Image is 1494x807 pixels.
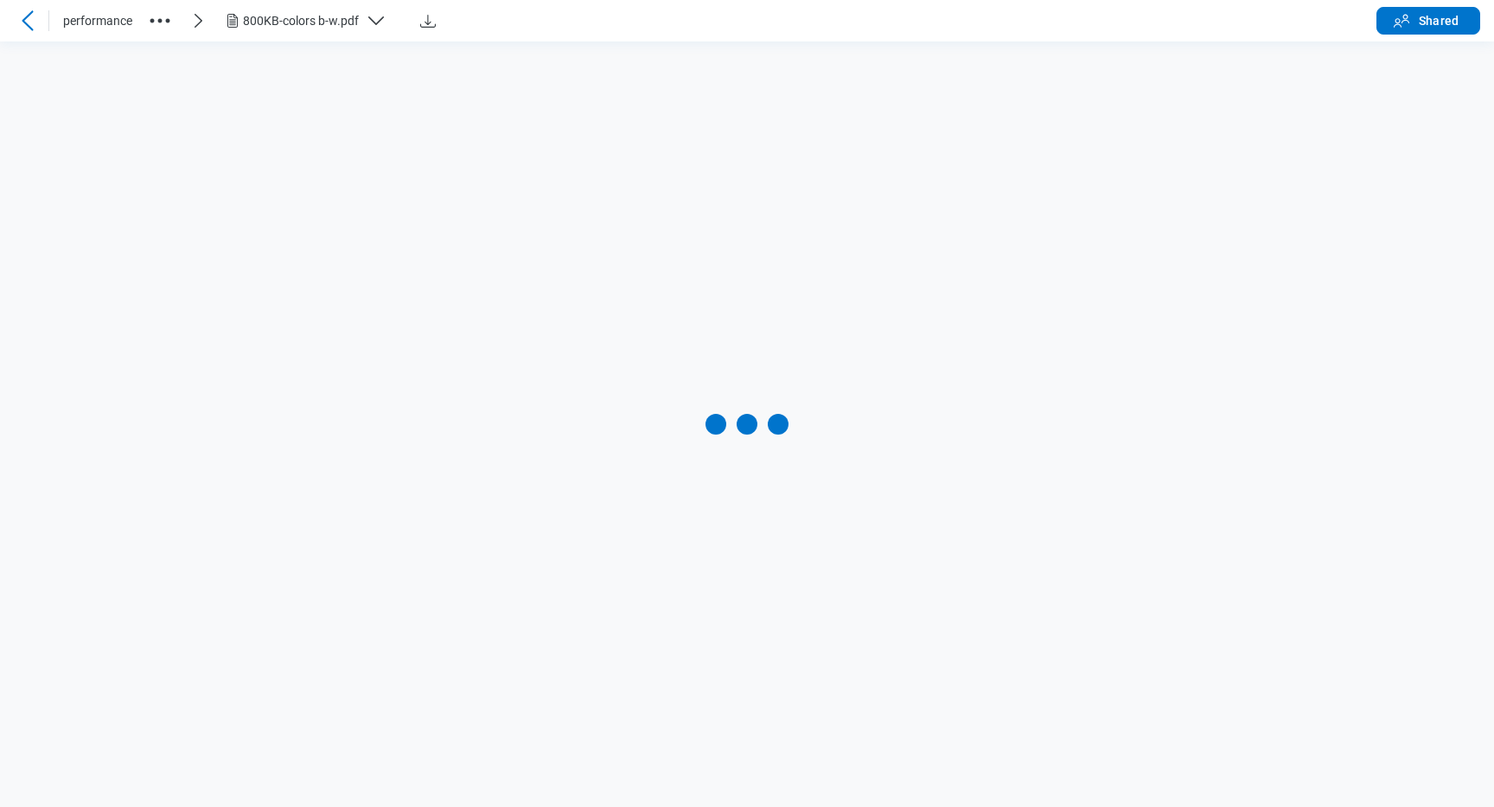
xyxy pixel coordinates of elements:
button: 800KB-colors b-w.pdf [222,7,400,35]
button: Shared [1376,7,1480,35]
div: 800KB-colors b-w.pdf [243,12,359,29]
span: performance [63,12,132,29]
button: Download [414,7,442,35]
div: Loading [705,414,788,435]
span: Shared [1419,12,1459,29]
